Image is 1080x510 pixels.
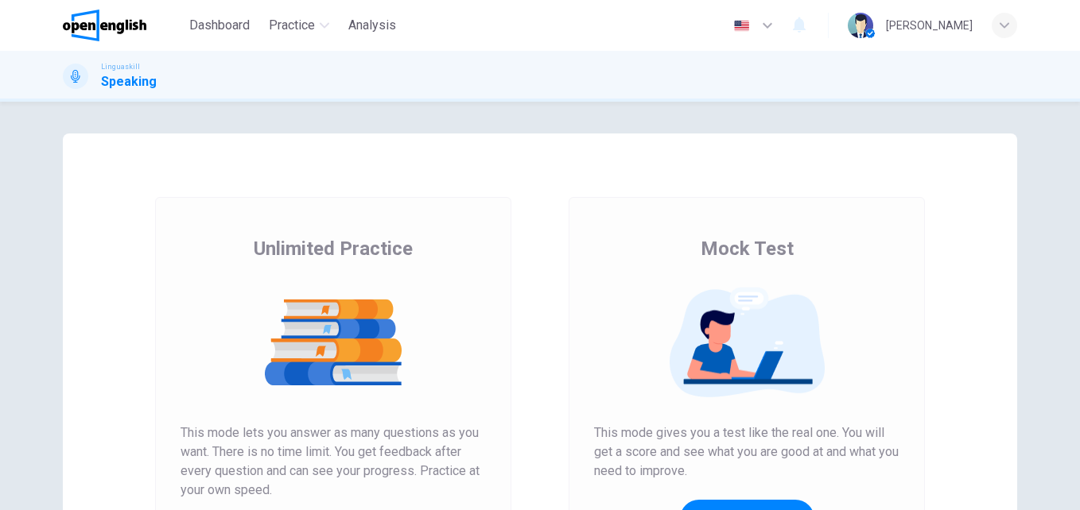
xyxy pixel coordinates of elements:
a: OpenEnglish logo [63,10,183,41]
span: Analysis [348,16,396,35]
span: This mode gives you a test like the real one. You will get a score and see what you are good at a... [594,423,899,481]
span: Dashboard [189,16,250,35]
span: Practice [269,16,315,35]
div: [PERSON_NAME] [886,16,973,35]
img: OpenEnglish logo [63,10,146,41]
h1: Speaking [101,72,157,91]
img: en [732,20,752,32]
button: Dashboard [183,11,256,40]
span: Mock Test [701,236,794,261]
span: Unlimited Practice [254,236,413,261]
span: This mode lets you answer as many questions as you want. There is no time limit. You get feedback... [181,423,486,500]
img: Profile picture [848,13,873,38]
span: Linguaskill [101,61,140,72]
button: Practice [262,11,336,40]
button: Analysis [342,11,402,40]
